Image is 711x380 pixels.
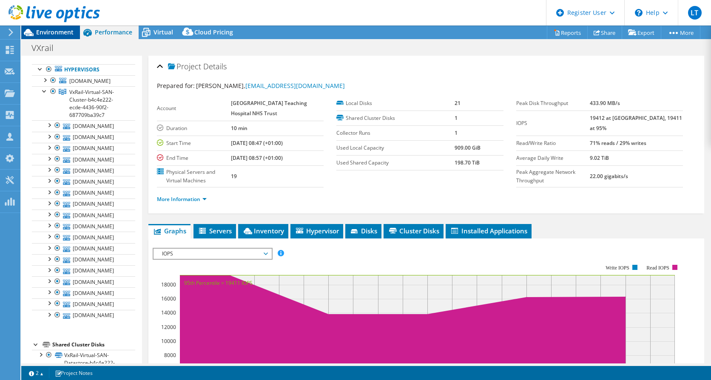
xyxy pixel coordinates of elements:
b: 1 [455,129,458,136]
label: Read/Write Ratio [516,139,590,147]
label: Used Local Capacity [336,144,455,152]
b: 71% reads / 29% writes [590,139,646,147]
a: Project Notes [49,368,99,378]
label: Peak Aggregate Network Throughput [516,168,590,185]
span: [DOMAIN_NAME] [69,77,111,85]
text: 18000 [161,281,176,288]
text: 16000 [161,295,176,302]
span: Hypervisor [295,227,339,235]
div: Shared Cluster Disks [52,340,135,350]
a: More [661,26,700,39]
a: [DOMAIN_NAME] [32,187,135,199]
span: Project [168,62,201,71]
span: Virtual [154,28,173,36]
a: [DOMAIN_NAME] [32,243,135,254]
a: More Information [157,196,207,203]
text: 10000 [161,337,176,345]
a: [DOMAIN_NAME] [32,298,135,309]
label: Peak Disk Throughput [516,99,590,108]
a: [DOMAIN_NAME] [32,132,135,143]
a: [DOMAIN_NAME] [32,276,135,287]
a: 2 [23,368,49,378]
span: [PERSON_NAME], [196,82,345,90]
svg: \n [635,9,643,17]
b: 433.90 MB/s [590,99,620,107]
a: [DOMAIN_NAME] [32,254,135,265]
a: [EMAIL_ADDRESS][DOMAIN_NAME] [245,82,345,90]
text: Read IOPS [646,265,669,271]
text: 95th Percentile = 19411 IOPS [184,279,253,286]
a: Hypervisors [32,64,135,75]
label: Start Time [157,139,231,147]
b: 198.70 TiB [455,159,480,166]
b: 1 [455,114,458,122]
a: Export [622,26,661,39]
span: Disks [350,227,377,235]
b: [GEOGRAPHIC_DATA] Teaching Hospital NHS Trust [231,99,307,117]
label: IOPS [516,119,590,128]
label: Physical Servers and Virtual Machines [157,168,231,185]
span: Inventory [242,227,284,235]
b: 10 min [231,125,247,132]
a: [DOMAIN_NAME] [32,310,135,321]
a: [DOMAIN_NAME] [32,210,135,221]
text: 14000 [161,309,176,316]
b: 19 [231,173,237,180]
a: [DOMAIN_NAME] [32,232,135,243]
label: End Time [157,154,231,162]
a: [DOMAIN_NAME] [32,120,135,131]
span: VxRail-Virtual-SAN-Cluster-b4c4e222-ecde-4436-90f2-687709ba39c7 [69,88,114,119]
b: 909.00 GiB [455,144,481,151]
a: [DOMAIN_NAME] [32,154,135,165]
span: Servers [198,227,232,235]
label: Collector Runs [336,129,455,137]
a: [DOMAIN_NAME] [32,165,135,176]
a: Reports [547,26,588,39]
h1: VXrail [28,43,67,53]
b: 22.00 gigabits/s [590,173,628,180]
label: Local Disks [336,99,455,108]
a: VxRail-Virtual-SAN-Datastore-b4c4e222-ecde-4436-90 [32,350,135,376]
span: Performance [95,28,132,36]
text: 12000 [161,323,176,331]
label: Shared Cluster Disks [336,114,455,122]
text: 8000 [164,352,176,359]
label: Duration [157,124,231,133]
span: IOPS [158,249,267,259]
label: Used Shared Capacity [336,159,455,167]
b: 19412 at [GEOGRAPHIC_DATA], 19411 at 95% [590,114,682,132]
label: Account [157,104,231,113]
b: 9.02 TiB [590,154,609,162]
span: Installed Applications [450,227,527,235]
a: [DOMAIN_NAME] [32,221,135,232]
span: Cluster Disks [388,227,439,235]
label: Prepared for: [157,82,195,90]
span: Cloud Pricing [194,28,233,36]
a: VxRail-Virtual-SAN-Cluster-b4c4e222-ecde-4436-90f2-687709ba39c7 [32,86,135,120]
label: Average Daily Write [516,154,590,162]
b: [DATE] 08:47 (+01:00) [231,139,283,147]
a: [DOMAIN_NAME] [32,143,135,154]
span: LT [688,6,702,20]
span: Graphs [153,227,186,235]
a: [DOMAIN_NAME] [32,265,135,276]
text: Write IOPS [606,265,629,271]
span: Details [203,61,227,71]
a: [DOMAIN_NAME] [32,287,135,298]
b: [DATE] 08:57 (+01:00) [231,154,283,162]
a: Share [587,26,622,39]
a: [DOMAIN_NAME] [32,199,135,210]
b: 21 [455,99,461,107]
a: [DOMAIN_NAME] [32,176,135,187]
a: [DOMAIN_NAME] [32,75,135,86]
span: Environment [36,28,74,36]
